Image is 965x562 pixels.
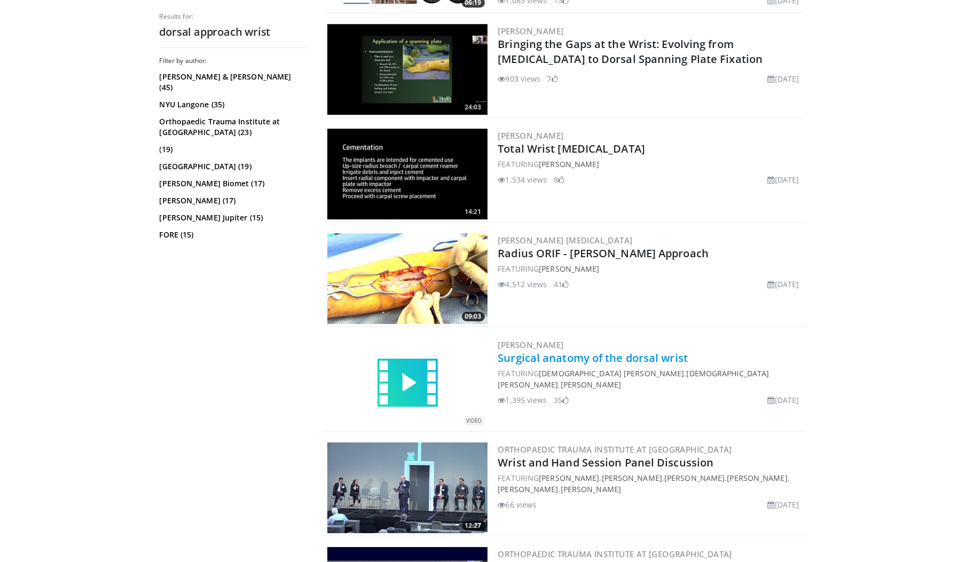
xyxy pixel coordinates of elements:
img: de0903d6-72e5-4f94-a9bf-d4c6685b9a0c.300x170_q85_crop-smart_upscale.jpg [327,24,488,115]
li: 7 [547,73,558,84]
span: 14:21 [462,207,485,217]
a: FORE (15) [160,229,307,240]
div: FEATURING [498,263,804,274]
li: 8 [554,174,564,185]
a: [PERSON_NAME] (17) [160,195,307,206]
a: Radius ORIF - [PERSON_NAME] Approach [498,246,709,260]
a: [PERSON_NAME] [561,484,621,494]
div: FEATURING , [498,368,804,390]
p: Results for: [160,12,309,21]
a: 24:03 [327,24,488,115]
a: [GEOGRAPHIC_DATA] (19) [160,161,307,172]
a: [PERSON_NAME] [539,264,599,274]
a: [PERSON_NAME] [498,484,559,494]
a: Orthopaedic Trauma Institute at [GEOGRAPHIC_DATA] [498,549,733,559]
a: 14:21 [327,129,488,219]
img: video.svg [375,351,440,415]
span: 24:03 [462,102,485,112]
h2: dorsal approach wrist [160,25,309,39]
a: [PERSON_NAME] [498,130,564,141]
a: [PERSON_NAME] [498,26,564,36]
a: [PERSON_NAME] [602,473,662,483]
a: 12:27 [327,442,488,533]
div: FEATURING [498,159,804,170]
h3: Filter by author: [160,57,309,65]
li: 4,512 views [498,279,547,290]
li: [DATE] [768,394,799,406]
div: FEATURING , , , , , [498,472,804,495]
a: NYU Langone (35) [160,99,307,110]
li: [DATE] [768,174,799,185]
a: Orthopaedic Trauma Institute at [GEOGRAPHIC_DATA] (23) [160,116,307,138]
li: 903 views [498,73,541,84]
li: 41 [554,279,569,290]
li: [DATE] [768,73,799,84]
a: Bringing the Gaps at the Wrist: Evolving from [MEDICAL_DATA] to Dorsal Spanning Plate Fixation [498,37,763,66]
a: Total Wrist [MEDICAL_DATA] [498,141,646,156]
li: 66 views [498,499,537,510]
a: Surgical anatomy of the dorsal wrist [498,351,688,365]
a: [DEMOGRAPHIC_DATA] [PERSON_NAME] [539,368,684,378]
a: (19) [160,144,307,155]
img: db584eb4-9e74-4049-8cde-b9c2e0393f50.300x170_q85_crop-smart_upscale.jpg [327,129,488,219]
small: VIDEO [467,417,482,424]
span: 09:03 [462,312,485,321]
a: VIDEO [327,351,488,415]
a: [PERSON_NAME] & [PERSON_NAME] (45) [160,72,307,93]
a: [PERSON_NAME] [MEDICAL_DATA] [498,235,633,246]
li: [DATE] [768,279,799,290]
span: 12:27 [462,521,485,531]
a: 09:03 [327,233,488,324]
img: 8fa54c0f-6c13-4f33-bac4-aecd53b445e7.300x170_q85_crop-smart_upscale.jpg [327,233,488,324]
a: [PERSON_NAME] [664,473,725,483]
a: [PERSON_NAME] [498,339,564,350]
a: [PERSON_NAME] Biomet (17) [160,178,307,189]
a: Wrist and Hand Session Panel Discussion [498,455,714,470]
li: 35 [554,394,569,406]
a: [PERSON_NAME] [727,473,788,483]
a: [PERSON_NAME] [539,159,599,169]
a: [PERSON_NAME] [539,473,599,483]
a: Orthopaedic Trauma Institute at [GEOGRAPHIC_DATA] [498,444,733,455]
li: [DATE] [768,499,799,510]
a: [PERSON_NAME] Jupiter (15) [160,212,307,223]
img: d3c0500f-8383-4c90-b468-41eabe4900dc.300x170_q85_crop-smart_upscale.jpg [327,442,488,533]
li: 1,395 views [498,394,547,406]
li: 1,534 views [498,174,547,185]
